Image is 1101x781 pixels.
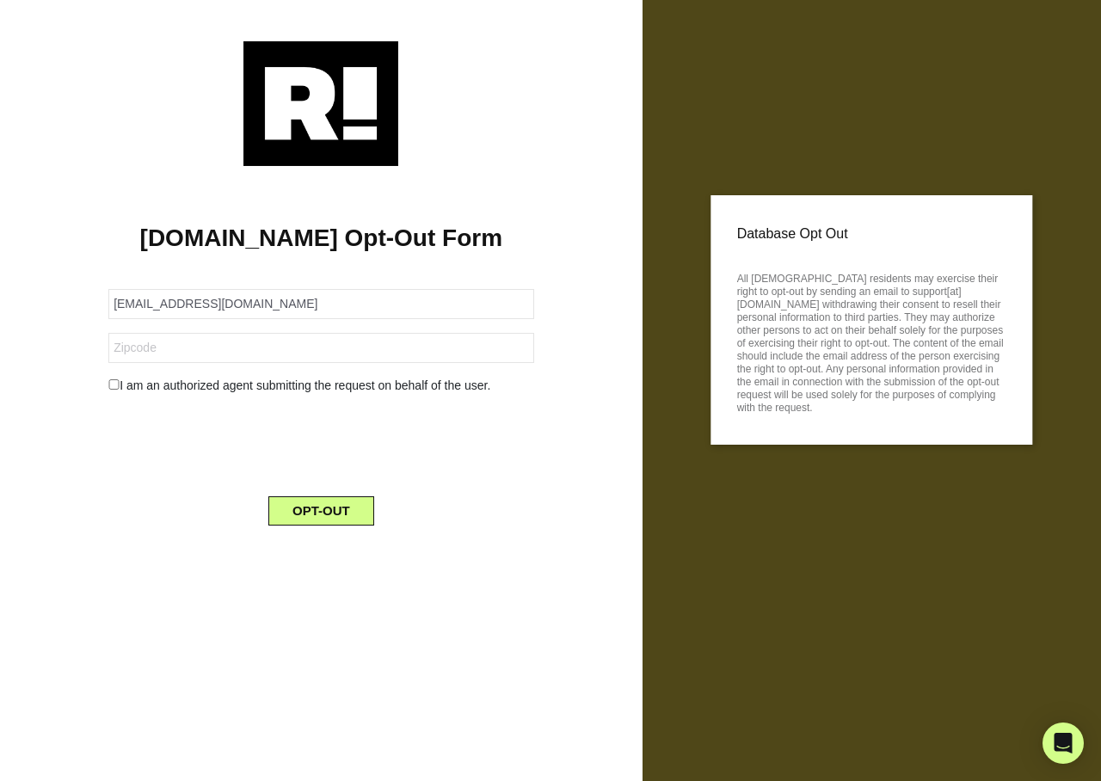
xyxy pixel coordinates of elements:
[268,496,374,526] button: OPT-OUT
[26,224,617,253] h1: [DOMAIN_NAME] Opt-Out Form
[737,221,1006,247] p: Database Opt Out
[1043,723,1084,764] div: Open Intercom Messenger
[108,333,533,363] input: Zipcode
[190,409,452,476] iframe: reCAPTCHA
[108,289,533,319] input: Email Address
[243,41,398,166] img: Retention.com
[737,268,1006,415] p: All [DEMOGRAPHIC_DATA] residents may exercise their right to opt-out by sending an email to suppo...
[95,377,546,395] div: I am an authorized agent submitting the request on behalf of the user.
